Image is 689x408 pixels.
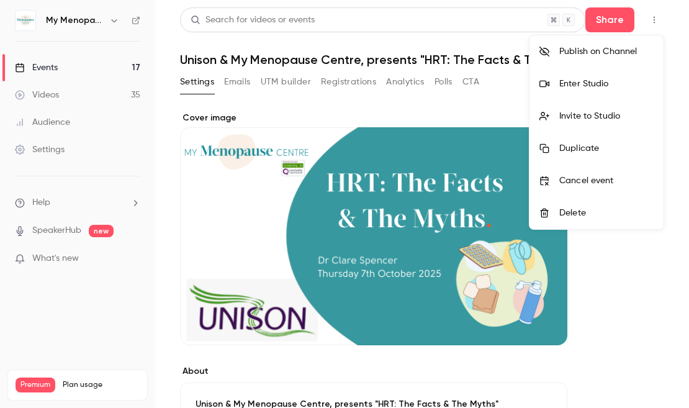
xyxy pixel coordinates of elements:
div: Duplicate [559,142,654,155]
div: Publish on Channel [559,45,654,58]
div: Invite to Studio [559,110,654,122]
div: Cancel event [559,175,654,187]
div: Enter Studio [559,78,654,90]
div: Delete [559,207,654,219]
